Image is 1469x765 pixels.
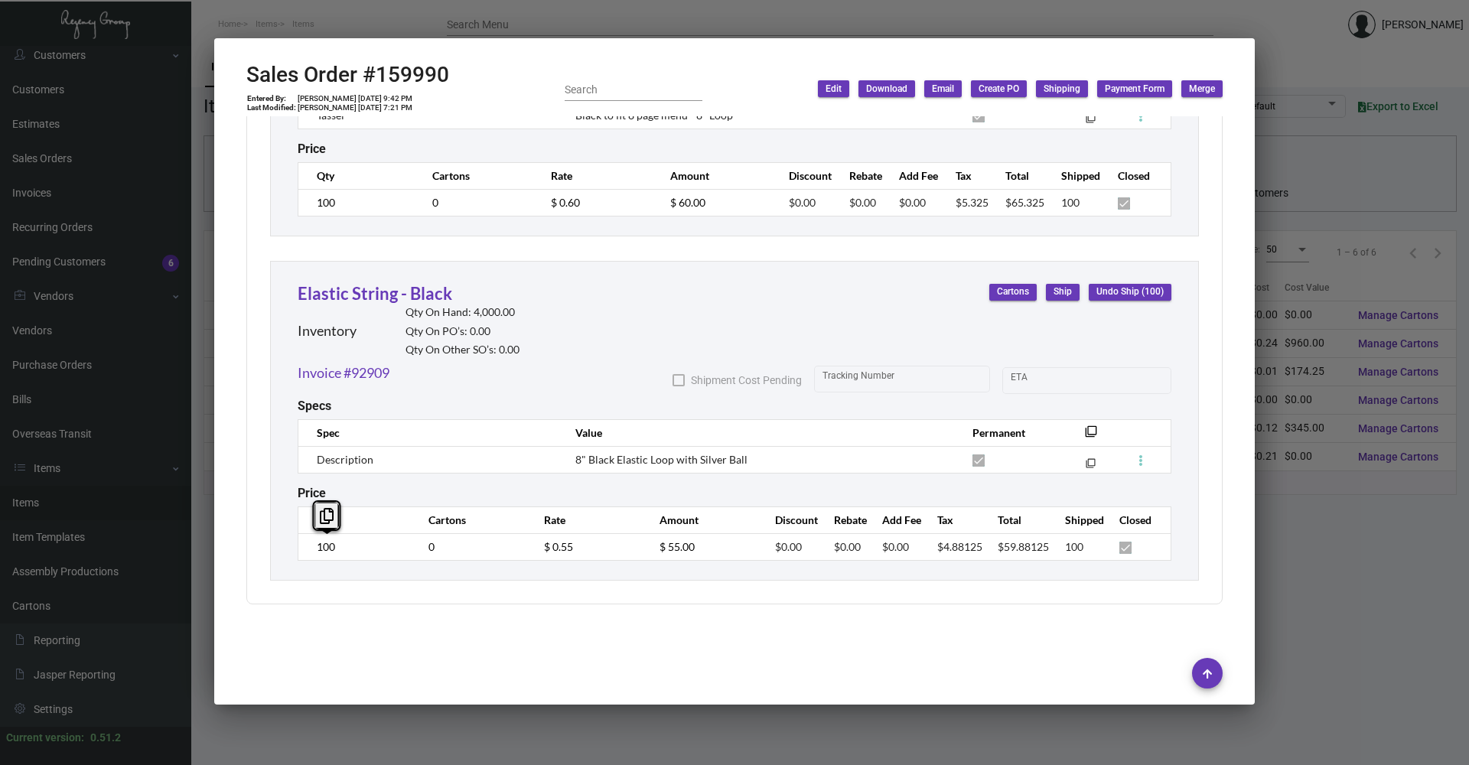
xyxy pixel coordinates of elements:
[760,506,819,533] th: Discount
[406,325,520,338] h2: Qty On PO’s: 0.00
[1089,284,1171,301] button: Undo Ship (100)
[1085,430,1097,442] mat-icon: filter_none
[1181,80,1223,97] button: Merge
[1054,285,1072,298] span: Ship
[1036,80,1088,97] button: Shipping
[1046,284,1080,301] button: Ship
[789,196,816,209] span: $0.00
[1011,374,1058,386] input: Start date
[406,343,520,356] h2: Qty On Other SO’s: 0.00
[1044,83,1080,96] span: Shipping
[924,80,962,97] button: Email
[940,162,990,189] th: Tax
[834,162,884,189] th: Rebate
[691,371,802,389] span: Shipment Cost Pending
[834,540,861,553] span: $0.00
[1086,461,1096,471] mat-icon: filter_none
[298,506,414,533] th: Qty
[1097,80,1172,97] button: Payment Form
[1050,506,1104,533] th: Shipped
[320,508,334,524] i: Copy
[1189,83,1215,96] span: Merge
[989,284,1037,301] button: Cartons
[1061,196,1080,209] span: 100
[774,162,834,189] th: Discount
[1071,374,1145,386] input: End date
[298,162,417,189] th: Qty
[998,540,1049,553] span: $59.88125
[957,419,1062,446] th: Permanent
[937,540,982,553] span: $4.88125
[1005,196,1044,209] span: $65.325
[882,540,909,553] span: $0.00
[644,506,760,533] th: Amount
[417,162,536,189] th: Cartons
[575,109,733,122] span: Black to fit 8 page menu - 8" Loop
[1065,540,1083,553] span: 100
[1046,162,1103,189] th: Shipped
[982,506,1050,533] th: Total
[529,506,644,533] th: Rate
[826,83,842,96] span: Edit
[971,80,1027,97] button: Create PO
[956,196,989,209] span: $5.325
[298,399,331,413] h2: Specs
[317,453,373,466] span: Description
[1105,83,1164,96] span: Payment Form
[298,323,357,340] h2: Inventory
[858,80,915,97] button: Download
[979,83,1019,96] span: Create PO
[775,540,802,553] span: $0.00
[298,363,389,383] a: Invoice #92909
[297,103,413,112] td: [PERSON_NAME] [DATE] 7:21 PM
[819,506,867,533] th: Rebate
[413,506,529,533] th: Cartons
[90,730,121,746] div: 0.51.2
[1086,116,1096,126] mat-icon: filter_none
[298,142,326,156] h2: Price
[990,162,1047,189] th: Total
[298,419,560,446] th: Spec
[298,486,326,500] h2: Price
[1104,506,1171,533] th: Closed
[932,83,954,96] span: Email
[406,306,520,319] h2: Qty On Hand: 4,000.00
[575,453,748,466] span: 8" Black Elastic Loop with Silver Ball
[246,94,297,103] td: Entered By:
[536,162,654,189] th: Rate
[884,162,940,189] th: Add Fee
[317,109,344,122] span: Tassel
[899,196,926,209] span: $0.00
[1103,162,1171,189] th: Closed
[246,103,297,112] td: Last Modified:
[867,506,921,533] th: Add Fee
[1096,285,1164,298] span: Undo Ship (100)
[818,80,849,97] button: Edit
[997,285,1029,298] span: Cartons
[298,283,452,304] a: Elastic String - Black
[866,83,907,96] span: Download
[849,196,876,209] span: $0.00
[655,162,774,189] th: Amount
[922,506,983,533] th: Tax
[246,62,449,88] h2: Sales Order #159990
[297,94,413,103] td: [PERSON_NAME] [DATE] 9:42 PM
[560,419,957,446] th: Value
[6,730,84,746] div: Current version:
